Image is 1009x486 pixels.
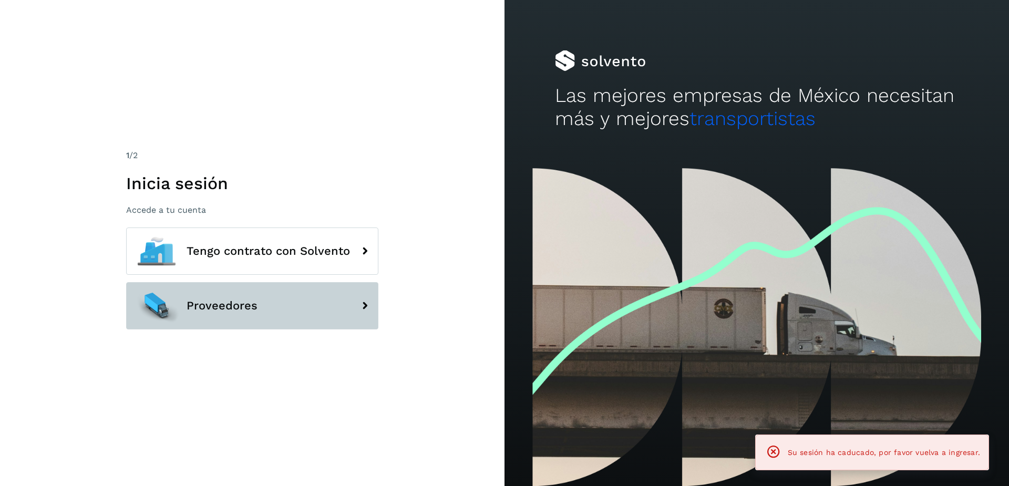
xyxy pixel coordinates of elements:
button: Tengo contrato con Solvento [126,228,378,275]
span: Proveedores [187,299,258,312]
div: /2 [126,149,378,162]
p: Accede a tu cuenta [126,205,378,215]
span: 1 [126,150,129,160]
span: Su sesión ha caducado, por favor vuelva a ingresar. [788,448,980,457]
button: Proveedores [126,282,378,329]
h2: Las mejores empresas de México necesitan más y mejores [555,84,959,131]
span: transportistas [689,107,816,130]
span: Tengo contrato con Solvento [187,245,350,257]
h1: Inicia sesión [126,173,378,193]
